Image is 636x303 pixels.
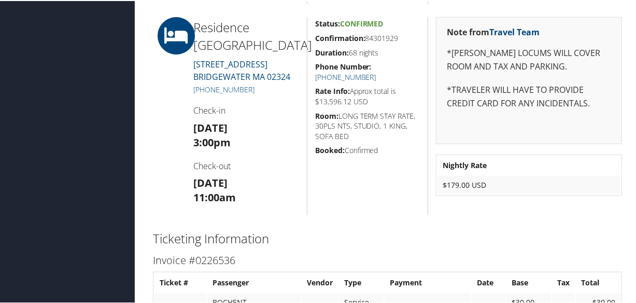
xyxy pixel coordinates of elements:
h4: Check-in [193,104,299,115]
h5: Approx total is $13,596.12 USD [315,85,420,105]
span: Confirmed [340,18,384,27]
th: Tax [552,272,575,291]
strong: Rate Info: [315,85,350,95]
th: Ticket # [154,272,206,291]
strong: Room: [315,110,338,120]
a: [PHONE_NUMBER] [193,84,255,93]
strong: 3:00pm [193,134,231,148]
h5: 68 nights [315,47,420,57]
h3: Invoice #0226536 [153,252,622,267]
strong: Note from [447,25,540,37]
strong: 11:00am [193,189,236,203]
h5: Confirmed [315,144,420,155]
strong: Status: [315,18,340,27]
a: [STREET_ADDRESS]BRIDGEWATER MA 02324 [193,58,290,81]
strong: [DATE] [193,175,228,189]
a: Travel Team [489,25,540,37]
strong: Booked: [315,144,345,154]
th: Nightly Rate [437,155,620,174]
strong: Duration: [315,47,349,57]
h5: LONG TERM STAY RATE, 30PLS NTS, STUDIO, 1 KING, SOFA BED [315,110,420,141]
th: Type [339,272,384,291]
td: $179.00 USD [437,175,620,194]
h2: Residence [GEOGRAPHIC_DATA] [193,18,299,52]
th: Vendor [302,272,338,291]
h2: Ticketing Information [153,229,622,246]
th: Payment [385,272,471,291]
strong: [DATE] [193,120,228,134]
strong: Confirmation: [315,32,365,42]
p: *[PERSON_NAME] LOCUMS WILL COVER ROOM AND TAX AND PARKING. [447,46,611,72]
th: Passenger [207,272,301,291]
th: Base [506,272,551,291]
h4: Check-out [193,159,299,171]
th: Date [472,272,505,291]
h5: 84301929 [315,32,420,43]
p: *TRAVELER WILL HAVE TO PROVIDE CREDIT CARD FOR ANY INCIDENTALS. [447,82,611,109]
strong: Phone Number: [315,61,372,71]
a: [PHONE_NUMBER] [315,71,376,81]
th: Total [576,272,620,291]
